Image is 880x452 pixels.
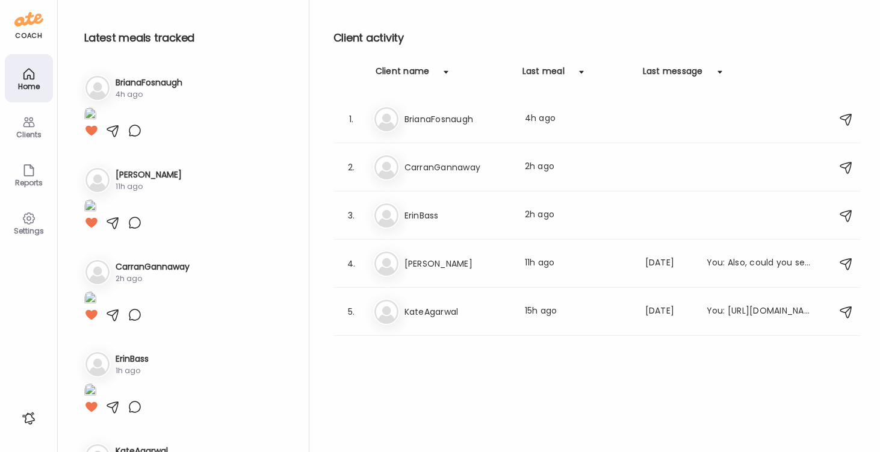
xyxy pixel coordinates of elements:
div: 4h ago [525,112,631,126]
div: Home [7,82,51,90]
h3: KateAgarwal [404,305,510,319]
div: 2h ago [525,160,631,175]
div: You: [URL][DOMAIN_NAME][PERSON_NAME] [707,305,813,319]
img: bg-avatar-default.svg [374,300,398,324]
div: 2h ago [525,208,631,223]
img: bg-avatar-default.svg [374,155,398,179]
h3: [PERSON_NAME] [116,169,182,181]
div: Clients [7,131,51,138]
img: bg-avatar-default.svg [85,76,110,100]
img: images%2FKkOFNasss1NKMjzDX2ZYA4Skty62%2FW2FuKjXBrZjk3voXQr9O%2FrkDSCp21J6lkxl3y8NNX_1080 [84,291,96,308]
img: bg-avatar-default.svg [374,203,398,228]
img: bg-avatar-default.svg [85,168,110,192]
h3: BrianaFosnaugh [404,112,510,126]
h3: ErinBass [404,208,510,223]
img: ate [14,10,43,29]
div: 2h ago [116,273,190,284]
div: coach [15,31,42,41]
h3: CarranGannaway [404,160,510,175]
div: Settings [7,227,51,235]
div: [DATE] [645,305,692,319]
div: 15h ago [525,305,631,319]
img: images%2FIFFD6Lp5OJYCWt9NgWjrgf5tujb2%2F3AP8aQNgaBZandmtBL00%2Fb3hFGyXhpVV2JzPQqAWn_1080 [84,383,96,400]
img: bg-avatar-default.svg [374,252,398,276]
div: 5. [344,305,359,319]
div: Client name [376,65,430,84]
div: 3. [344,208,359,223]
h3: [PERSON_NAME] [404,256,510,271]
div: Last message [643,65,703,84]
div: 2. [344,160,359,175]
div: 1h ago [116,365,149,376]
div: 11h ago [116,181,182,192]
div: 11h ago [525,256,631,271]
div: Reports [7,179,51,187]
h3: CarranGannaway [116,261,190,273]
div: 4. [344,256,359,271]
img: images%2Fmls5gikZwJfCZifiAnIYr4gr8zN2%2FKJYRRrgLc0zjWzElZySg%2F8xJY5S1sZYSFJNADHhUd_1080 [84,199,96,215]
img: images%2FXKIh3wwHSkanieFEXC1qNVQ7J872%2FOUlmmLtMsnvV7803lmtj%2F7EGqB0IwC8zZimS2dJVb_1080 [84,107,96,123]
h3: BrianaFosnaugh [116,76,182,89]
img: bg-avatar-default.svg [85,260,110,284]
img: bg-avatar-default.svg [374,107,398,131]
h2: Latest meals tracked [84,29,290,47]
h2: Client activity [333,29,861,47]
img: bg-avatar-default.svg [85,352,110,376]
div: [DATE] [645,256,692,271]
div: 1. [344,112,359,126]
h3: ErinBass [116,353,149,365]
div: You: Also, could you send me the name of your hormone supplement? Ty! [707,256,813,271]
div: 4h ago [116,89,182,100]
div: Last meal [522,65,565,84]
